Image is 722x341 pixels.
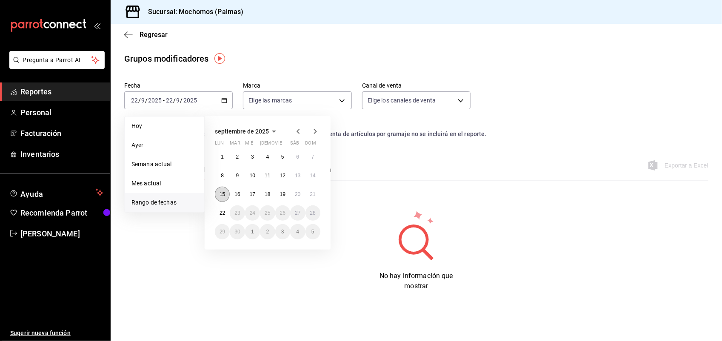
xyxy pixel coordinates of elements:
[124,119,708,130] p: Nota
[281,154,284,160] abbr: 5 de septiembre de 2025
[305,205,320,221] button: 28 de septiembre de 2025
[230,140,240,149] abbr: martes
[124,31,168,39] button: Regresar
[131,97,138,104] input: --
[310,173,316,179] abbr: 14 de septiembre de 2025
[260,149,275,165] button: 4 de septiembre de 2025
[230,205,245,221] button: 23 de septiembre de 2025
[221,173,224,179] abbr: 8 de septiembre de 2025
[290,187,305,202] button: 20 de septiembre de 2025
[215,140,224,149] abbr: lunes
[275,205,290,221] button: 26 de septiembre de 2025
[220,210,225,216] abbr: 22 de septiembre de 2025
[266,229,269,235] abbr: 2 de octubre de 2025
[281,229,284,235] abbr: 3 de octubre de 2025
[310,210,316,216] abbr: 28 de septiembre de 2025
[215,128,269,135] span: septiembre de 2025
[220,229,225,235] abbr: 29 de septiembre de 2025
[245,149,260,165] button: 3 de septiembre de 2025
[305,224,320,239] button: 5 de octubre de 2025
[290,140,299,149] abbr: sábado
[230,168,245,183] button: 9 de septiembre de 2025
[140,31,168,39] span: Regresar
[220,191,225,197] abbr: 15 de septiembre de 2025
[250,173,255,179] abbr: 10 de septiembre de 2025
[275,168,290,183] button: 12 de septiembre de 2025
[215,168,230,183] button: 8 de septiembre de 2025
[20,86,103,97] span: Reportes
[275,224,290,239] button: 3 de octubre de 2025
[296,229,299,235] abbr: 4 de octubre de 2025
[290,168,305,183] button: 13 de septiembre de 2025
[290,149,305,165] button: 6 de septiembre de 2025
[215,149,230,165] button: 1 de septiembre de 2025
[236,173,239,179] abbr: 9 de septiembre de 2025
[221,154,224,160] abbr: 1 de septiembre de 2025
[214,53,225,64] button: Tooltip marker
[23,56,91,65] span: Pregunta a Parrot AI
[266,154,269,160] abbr: 4 de septiembre de 2025
[275,187,290,202] button: 19 de septiembre de 2025
[141,7,244,17] h3: Sucursal: Mochomos (Palmas)
[230,149,245,165] button: 2 de septiembre de 2025
[180,97,183,104] span: /
[131,141,197,150] span: Ayer
[166,97,173,104] input: --
[245,140,253,149] abbr: miércoles
[20,188,92,198] span: Ayuda
[215,126,279,136] button: septiembre de 2025
[124,52,209,65] div: Grupos modificadores
[265,191,270,197] abbr: 18 de septiembre de 2025
[296,154,299,160] abbr: 6 de septiembre de 2025
[251,154,254,160] abbr: 3 de septiembre de 2025
[10,329,103,338] span: Sugerir nueva función
[265,173,270,179] abbr: 11 de septiembre de 2025
[6,62,105,71] a: Pregunta a Parrot AI
[250,210,255,216] abbr: 24 de septiembre de 2025
[148,97,162,104] input: ----
[173,97,176,104] span: /
[250,191,255,197] abbr: 17 de septiembre de 2025
[234,229,240,235] abbr: 30 de septiembre de 2025
[234,191,240,197] abbr: 16 de septiembre de 2025
[9,51,105,69] button: Pregunta a Parrot AI
[124,83,233,89] label: Fecha
[245,224,260,239] button: 1 de octubre de 2025
[131,198,197,207] span: Rango de fechas
[245,187,260,202] button: 17 de septiembre de 2025
[20,207,103,219] span: Recomienda Parrot
[295,173,300,179] abbr: 13 de septiembre de 2025
[362,83,471,89] label: Canal de venta
[260,140,310,149] abbr: jueves
[248,96,292,105] span: Elige las marcas
[141,97,145,104] input: --
[183,97,197,104] input: ----
[251,229,254,235] abbr: 1 de octubre de 2025
[275,149,290,165] button: 5 de septiembre de 2025
[20,107,103,118] span: Personal
[280,210,285,216] abbr: 26 de septiembre de 2025
[215,224,230,239] button: 29 de septiembre de 2025
[280,191,285,197] abbr: 19 de septiembre de 2025
[20,148,103,160] span: Inventarios
[368,96,436,105] span: Elige los canales de venta
[290,224,305,239] button: 4 de octubre de 2025
[131,122,197,131] span: Hoy
[305,187,320,202] button: 21 de septiembre de 2025
[131,179,197,188] span: Mes actual
[311,154,314,160] abbr: 7 de septiembre de 2025
[305,149,320,165] button: 7 de septiembre de 2025
[260,168,275,183] button: 11 de septiembre de 2025
[260,187,275,202] button: 18 de septiembre de 2025
[295,210,300,216] abbr: 27 de septiembre de 2025
[245,205,260,221] button: 24 de septiembre de 2025
[236,154,239,160] abbr: 2 de septiembre de 2025
[20,128,103,139] span: Facturación
[305,140,316,149] abbr: domingo
[20,228,103,239] span: [PERSON_NAME]
[245,168,260,183] button: 10 de septiembre de 2025
[124,130,708,139] div: Los artículos del listado no incluyen
[275,140,282,149] abbr: viernes
[94,22,100,29] button: open_drawer_menu
[234,210,240,216] abbr: 23 de septiembre de 2025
